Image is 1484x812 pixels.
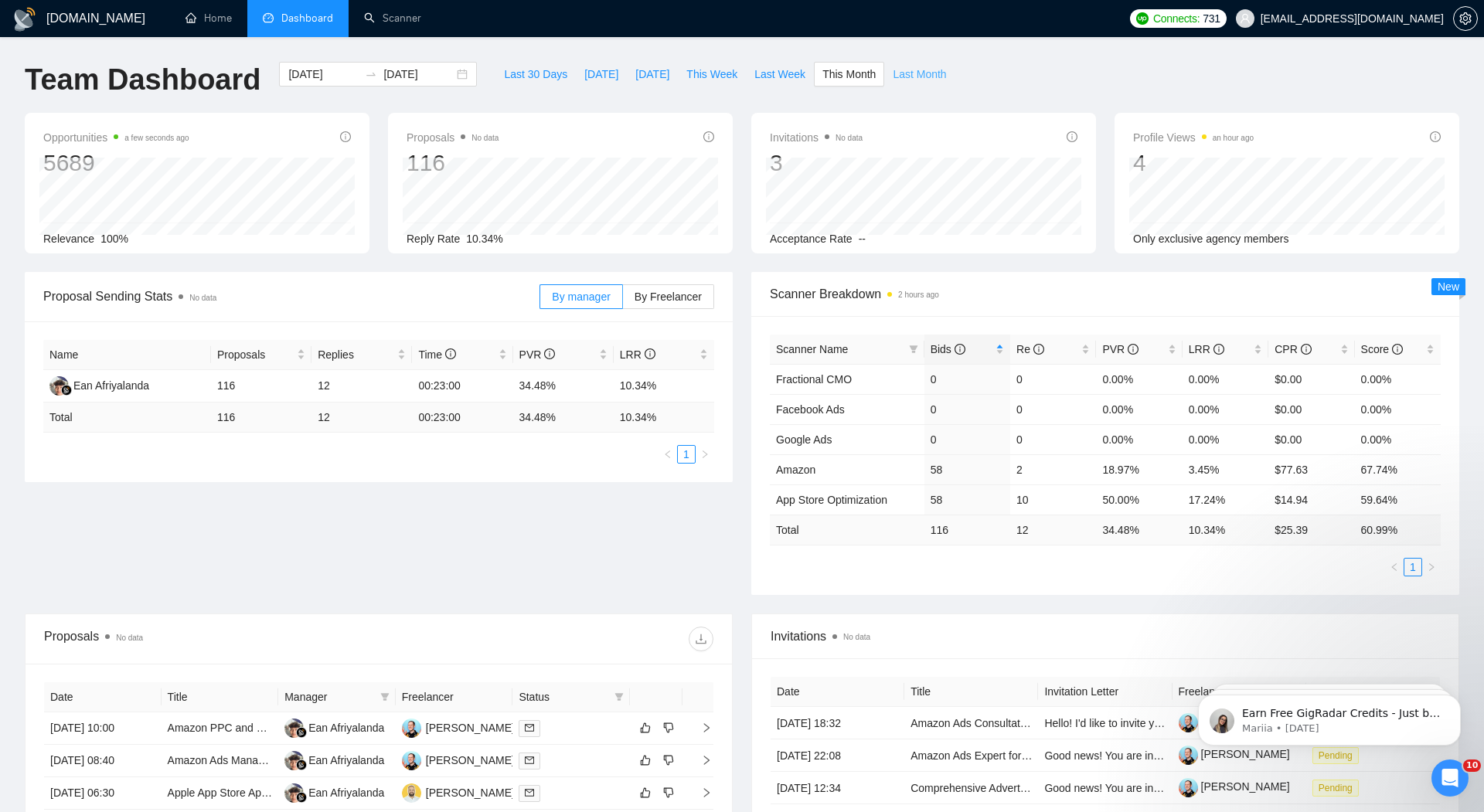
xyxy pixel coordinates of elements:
td: 116 [924,515,1010,545]
span: setting [1454,12,1477,25]
span: info-circle [1067,131,1077,142]
button: dislike [659,719,678,737]
img: upwork-logo.png [1136,12,1149,25]
li: Next Page [1422,558,1441,576]
span: right [689,722,712,733]
span: right [689,787,712,798]
img: logo [12,7,37,32]
td: 0.00% [1355,364,1441,394]
span: info-circle [1128,344,1139,355]
td: Amazon Ads Manager [162,745,279,777]
td: 0 [1010,424,1096,454]
span: dislike [663,722,674,734]
td: 10.34% [614,370,714,403]
button: [DATE] [576,62,627,87]
span: like [640,754,651,766]
span: Status [519,688,608,705]
th: Manager [278,682,396,712]
span: user [1240,13,1251,24]
span: info-circle [703,131,714,142]
span: info-circle [1392,344,1403,355]
div: Proposals [44,627,379,651]
a: AU[PERSON_NAME] [402,721,515,733]
td: Comprehensive Advertising Manager (Amazon PPC, Meta, Wholesale Strategy) [904,772,1038,804]
span: Only exclusive agency members [1133,233,1289,245]
span: Acceptance Rate [770,233,853,245]
button: [DATE] [627,62,678,87]
div: Ean Afriyalanda [308,752,384,769]
span: Opportunities [43,128,189,147]
td: 12 [1010,515,1096,545]
span: Re [1016,343,1044,355]
span: Relevance [43,233,94,245]
li: 1 [677,445,696,464]
span: to [365,68,377,80]
td: 67.74% [1355,454,1441,484]
td: [DATE] 06:30 [44,777,162,810]
a: Pending [1312,781,1365,793]
a: EAEan Afriyalanda [284,753,384,766]
td: 17.24% [1183,484,1268,515]
span: PVR [519,348,556,361]
td: 0 [1010,394,1096,424]
a: searchScanner [364,12,421,25]
div: [PERSON_NAME] [426,752,515,769]
a: homeHome [185,12,232,25]
span: Time [418,348,455,361]
img: AU [402,751,421,770]
time: an hour ago [1213,134,1254,142]
img: D [402,783,421,803]
span: like [640,722,651,734]
td: 0.00% [1183,394,1268,424]
span: Last Month [893,66,946,83]
td: 00:23:00 [412,403,512,433]
span: No data [189,294,216,302]
th: Name [43,340,211,370]
span: Scanner Name [776,343,848,355]
span: 731 [1203,10,1220,27]
th: Title [904,677,1038,707]
span: This Month [822,66,876,83]
td: Total [43,403,211,433]
th: Proposals [211,340,311,370]
span: PVR [1102,343,1139,355]
td: 59.64% [1355,484,1441,515]
span: [DATE] [635,66,669,83]
th: Freelancer [1173,677,1306,707]
th: Date [44,682,162,712]
span: No data [843,633,870,641]
td: 12 [311,370,412,403]
span: right [1427,562,1436,572]
button: download [689,627,713,651]
span: info-circle [544,348,555,359]
li: Next Page [696,445,714,464]
span: Proposals [407,128,499,147]
button: Last Month [884,62,955,87]
a: 1 [678,446,695,463]
div: 116 [407,148,499,178]
button: like [636,751,655,770]
div: Ean Afriyalanda [73,377,149,394]
span: dislike [663,754,674,766]
td: 0 [1010,364,1096,394]
td: 0 [924,394,1010,424]
a: Fractional CMO [776,373,852,386]
span: info-circle [955,344,965,355]
th: Replies [311,340,412,370]
span: This Week [686,66,737,83]
span: By Freelancer [635,290,702,303]
td: $ 25.39 [1268,515,1354,545]
td: 0.00% [1183,424,1268,454]
a: setting [1453,12,1478,25]
span: Last Week [754,66,805,83]
span: LRR [1189,343,1224,355]
span: Score [1361,343,1403,355]
button: This Month [814,62,884,87]
span: No data [471,134,499,142]
span: Proposal Sending Stats [43,287,539,306]
th: Date [771,677,904,707]
td: 34.48 % [513,403,614,433]
span: -- [859,233,866,245]
td: Amazon Ads Consultation [904,707,1038,739]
